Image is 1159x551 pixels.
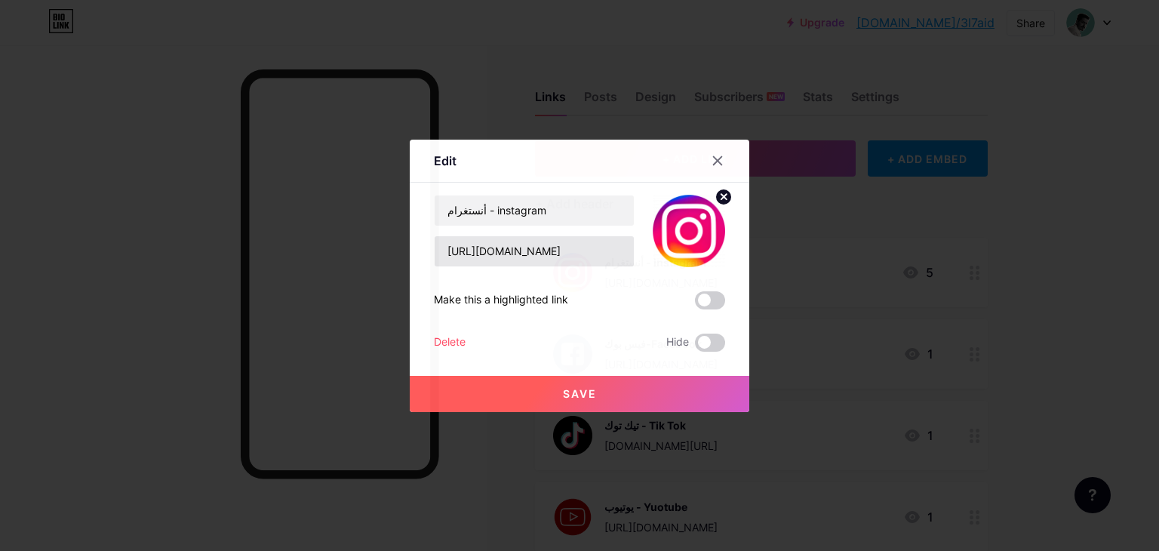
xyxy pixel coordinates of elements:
input: Title [435,195,634,226]
div: Delete [434,334,466,352]
div: Make this a highlighted link [434,291,568,309]
input: URL [435,236,634,266]
img: link_thumbnail [653,195,725,267]
button: Save [410,376,749,412]
div: Edit [434,152,457,170]
span: Save [563,387,597,400]
span: Hide [666,334,689,352]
